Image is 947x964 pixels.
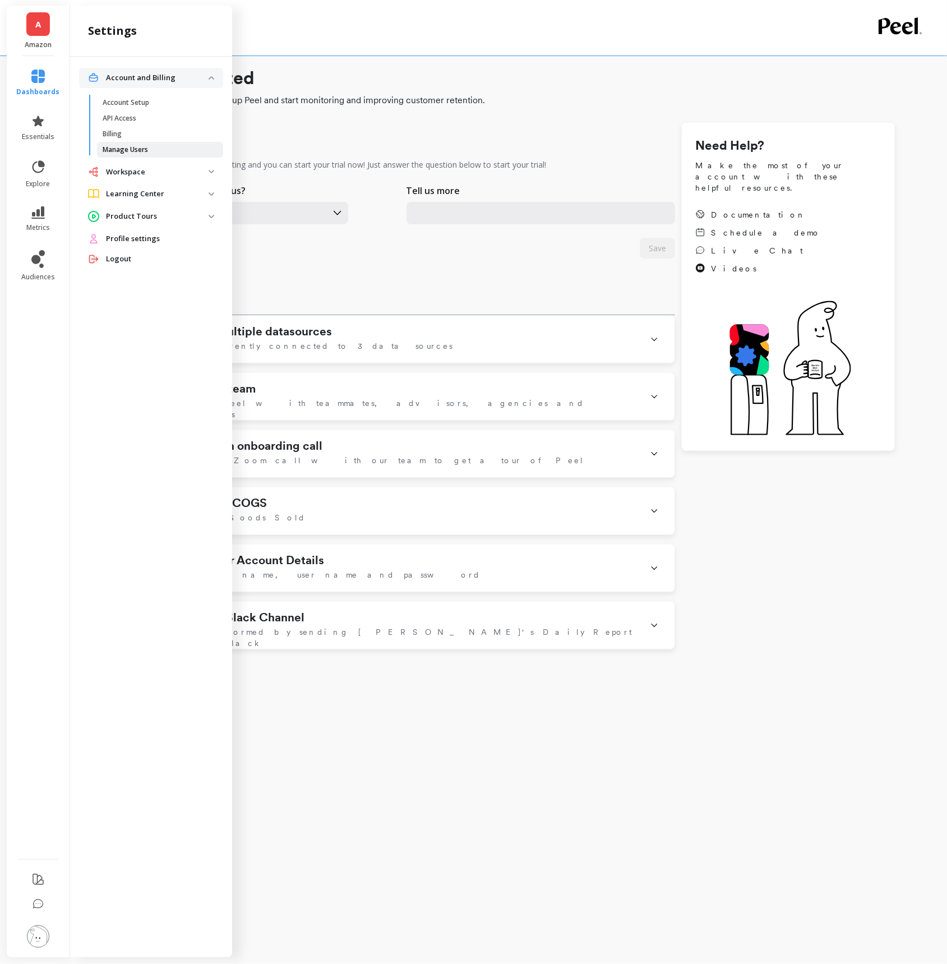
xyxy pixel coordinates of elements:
h1: Need Help? [695,136,881,155]
span: dashboards [17,87,60,96]
span: We're currently connected to 3 data sources [167,340,452,352]
span: explore [26,179,50,188]
p: Amazon [18,40,59,49]
img: down caret icon [209,76,214,80]
span: Logout [106,253,131,265]
span: Stay informed by sending [PERSON_NAME]'s Daily Report via Slack [167,626,636,649]
img: navigation item icon [88,211,99,222]
span: essentials [22,132,54,141]
img: navigation item icon [88,72,99,83]
span: Schedule a demo [711,227,821,238]
img: navigation item icon [88,167,99,177]
p: Your data has finished computing and you can start your trial now! Just answer the question below... [124,159,546,170]
span: Workspace name, user name and password [167,569,481,580]
img: navigation item icon [88,189,99,199]
span: Book a Zoom call with our team to get a tour of Peel [167,455,584,466]
span: Documentation [711,209,806,220]
span: Everything you need to set up Peel and start monitoring and improving customer retention. [124,94,895,107]
span: audiences [21,273,55,282]
a: Documentation [695,209,821,220]
h1: Schedule an onboarding call [167,439,322,453]
p: Tell us more [406,184,460,197]
p: Billing [103,130,122,139]
img: down caret icon [209,215,214,218]
h1: Getting Started [124,64,895,91]
span: Profile settings [106,233,160,245]
span: Cost of Goods Sold [167,512,306,523]
p: Manage Users [103,145,148,154]
h1: Update your Account Details [167,554,324,567]
img: navigation item icon [88,253,99,265]
span: metrics [26,223,50,232]
span: Videos [711,263,756,274]
p: Account and Billing [106,72,209,84]
img: profile picture [27,925,49,948]
a: Videos [695,263,821,274]
img: navigation item icon [88,233,99,245]
span: Make the most of your account with these helpful resources. [695,160,881,193]
p: Workspace [106,167,209,178]
a: Schedule a demo [695,227,821,238]
p: Account Setup [103,98,149,107]
h1: Connect a Slack Channel [167,611,304,624]
p: API Access [103,114,136,123]
img: down caret icon [209,170,214,173]
span: Live Chat [711,245,803,256]
p: Learning Center [106,188,209,200]
span: A [35,18,41,31]
a: Profile settings [106,233,214,245]
p: Product Tours [106,211,209,222]
img: down caret icon [209,192,214,196]
h2: settings [88,23,137,39]
span: Share Peel with teammates, advisors, agencies and investors [167,398,636,420]
h1: Connect multiple datasources [167,325,332,338]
